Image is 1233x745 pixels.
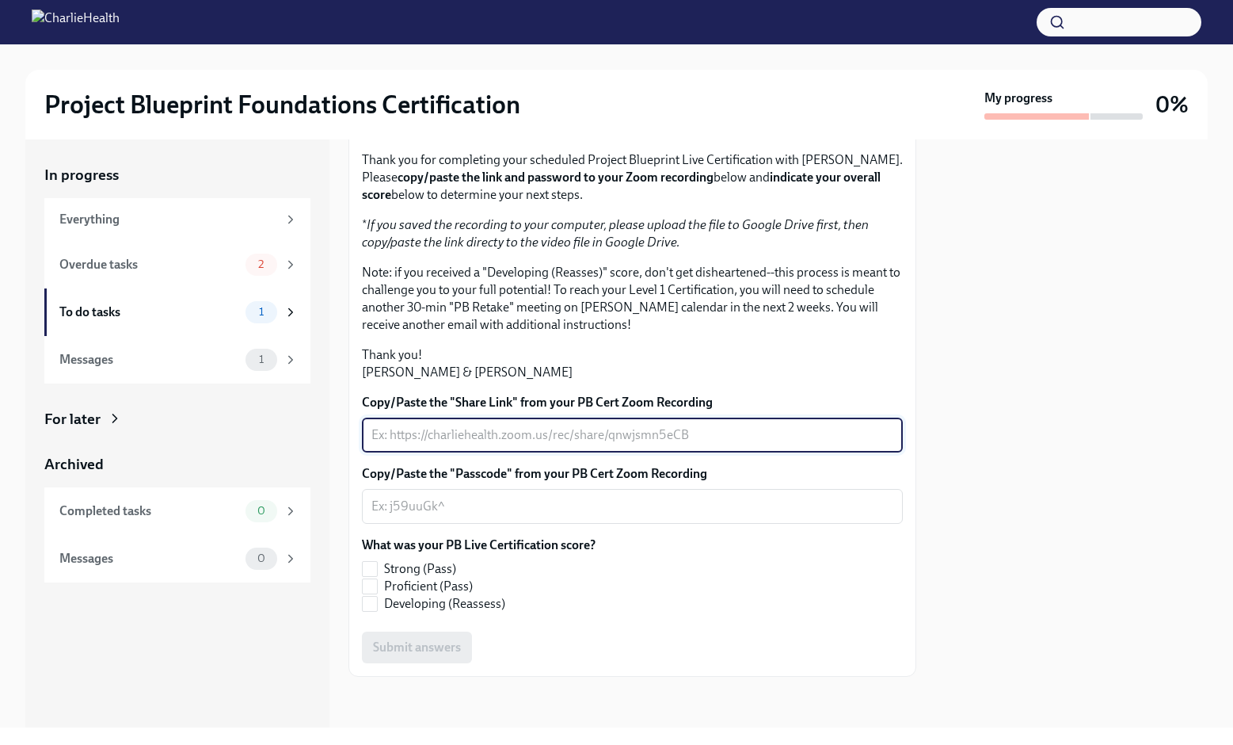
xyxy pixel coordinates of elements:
[362,537,596,554] label: What was your PB Live Certification score?
[362,151,903,204] p: Thank you for completing your scheduled Project Blueprint Live Certification with [PERSON_NAME]. ...
[384,595,505,613] span: Developing (Reassess)
[362,346,903,381] p: Thank you! [PERSON_NAME] & [PERSON_NAME]
[362,264,903,334] p: Note: if you received a "Developing (Reasses)" score, don't get disheartened--this process is mea...
[362,465,903,483] label: Copy/Paste the "Passcode" from your PB Cert Zoom Recording
[44,198,310,241] a: Everything
[44,487,310,535] a: Completed tasks0
[44,454,310,475] a: Archived
[59,211,277,228] div: Everything
[32,10,120,35] img: CharlieHealth
[44,89,520,120] h2: Project Blueprint Foundations Certification
[398,170,714,185] strong: copy/paste the link and password to your Zoom recording
[384,560,456,578] span: Strong (Pass)
[44,241,310,288] a: Overdue tasks2
[362,217,869,250] em: If you saved the recording to your computer, please upload the file to Google Drive first, then c...
[248,505,275,517] span: 0
[44,336,310,384] a: Messages1
[44,165,310,185] a: In progress
[59,550,239,567] div: Messages
[249,353,273,365] span: 1
[362,394,903,411] label: Copy/Paste the "Share Link" from your PB Cert Zoom Recording
[384,578,473,595] span: Proficient (Pass)
[44,535,310,583] a: Messages0
[59,351,239,369] div: Messages
[44,409,101,430] div: For later
[248,552,275,564] span: 0
[59,256,239,273] div: Overdue tasks
[59,502,239,520] div: Completed tasks
[984,90,1052,107] strong: My progress
[249,306,273,318] span: 1
[1155,90,1189,119] h3: 0%
[59,304,239,321] div: To do tasks
[44,288,310,336] a: To do tasks1
[44,409,310,430] a: For later
[249,258,273,270] span: 2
